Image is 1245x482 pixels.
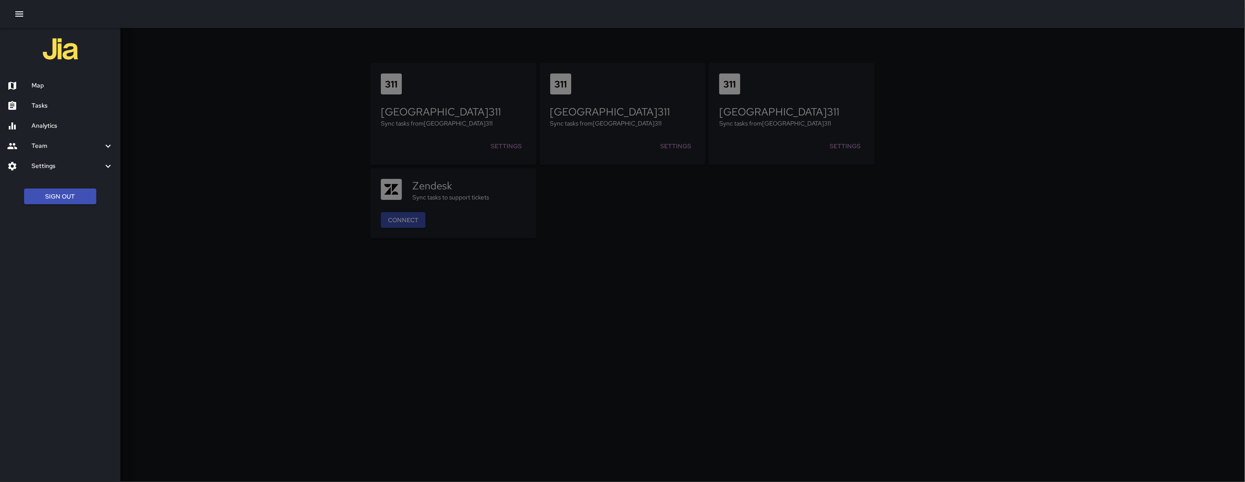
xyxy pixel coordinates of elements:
[32,161,103,171] h6: Settings
[32,101,113,111] h6: Tasks
[24,189,96,205] button: Sign Out
[32,141,103,151] h6: Team
[43,31,78,66] img: jia-logo
[32,121,113,131] h6: Analytics
[32,81,113,91] h6: Map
